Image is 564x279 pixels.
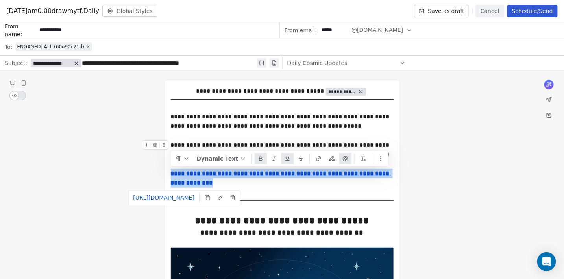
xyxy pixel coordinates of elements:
span: ENGAGED: ALL (60o90c21d) [17,44,84,50]
span: From name: [5,22,36,38]
div: Open Intercom Messenger [537,252,556,271]
span: Daily Cosmic Updates [287,59,348,67]
button: Save as draft [414,5,470,17]
a: [URL][DOMAIN_NAME] [130,192,198,203]
button: Dynamic Text [194,153,250,164]
span: From email: [285,26,317,34]
span: [DATE]am0.00drawmytf.Daily [6,6,99,16]
button: Cancel [476,5,504,17]
span: Subject: [5,59,27,69]
span: @[DOMAIN_NAME] [351,26,403,34]
button: Schedule/Send [507,5,558,17]
button: Global Styles [102,6,157,17]
span: To: [5,43,12,51]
